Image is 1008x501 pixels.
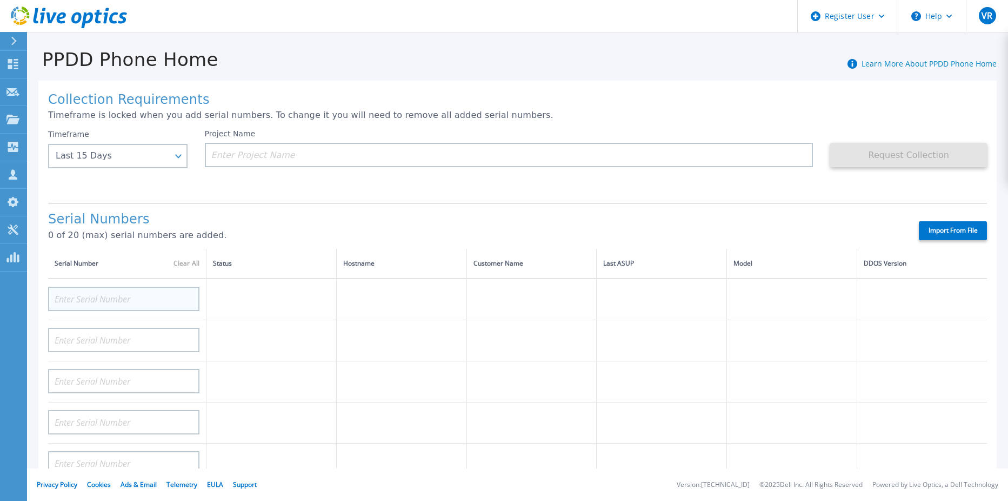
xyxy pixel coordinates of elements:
p: Timeframe is locked when you add serial numbers. To change it you will need to remove all added s... [48,110,987,120]
input: Enter Serial Number [48,328,199,352]
a: Cookies [87,480,111,489]
div: Last 15 Days [56,151,168,161]
label: Project Name [205,130,256,137]
a: Ads & Email [121,480,157,489]
a: Telemetry [166,480,197,489]
a: Privacy Policy [37,480,77,489]
li: © 2025 Dell Inc. All Rights Reserved [759,482,863,489]
h1: PPDD Phone Home [27,49,218,70]
label: Timeframe [48,130,89,139]
input: Enter Serial Number [48,410,199,434]
label: Import From File [919,221,987,240]
input: Enter Serial Number [48,369,199,393]
input: Enter Project Name [205,143,813,167]
th: Status [206,249,337,279]
h1: Serial Numbers [48,212,900,227]
p: 0 of 20 (max) serial numbers are added. [48,230,900,240]
li: Version: [TECHNICAL_ID] [677,482,750,489]
th: Hostname [336,249,466,279]
span: VR [982,11,992,20]
input: Enter Serial Number [48,287,199,311]
th: Last ASUP [597,249,727,279]
th: Model [727,249,857,279]
th: Customer Name [466,249,597,279]
div: Serial Number [55,258,199,269]
th: DDOS Version [857,249,987,279]
li: Powered by Live Optics, a Dell Technology [872,482,998,489]
a: Support [233,480,257,489]
input: Enter Serial Number [48,451,199,476]
a: EULA [207,480,223,489]
a: Learn More About PPDD Phone Home [862,58,997,69]
button: Request Collection [830,143,987,167]
h1: Collection Requirements [48,93,987,108]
